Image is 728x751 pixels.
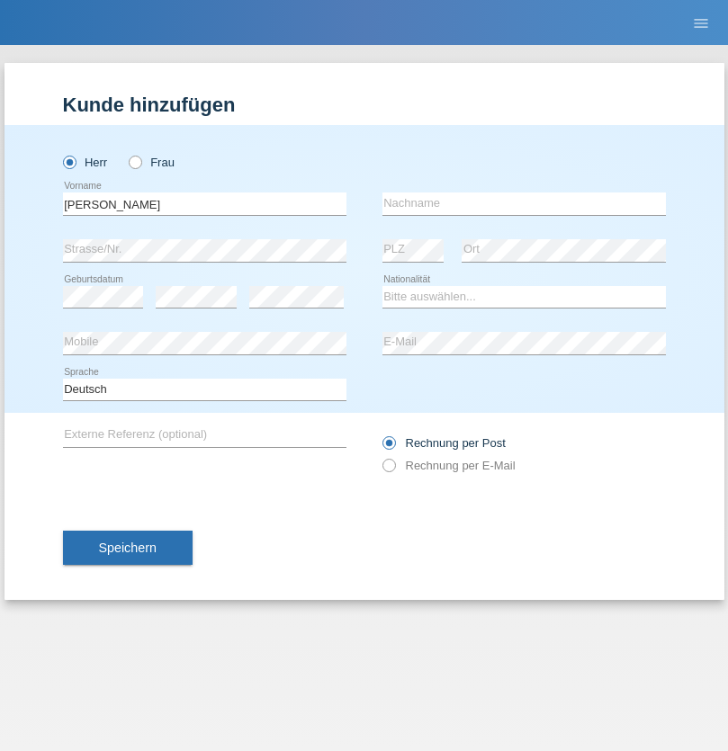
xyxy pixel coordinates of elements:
[63,156,108,169] label: Herr
[63,531,193,565] button: Speichern
[382,436,506,450] label: Rechnung per Post
[692,14,710,32] i: menu
[129,156,140,167] input: Frau
[63,156,75,167] input: Herr
[129,156,175,169] label: Frau
[99,541,157,555] span: Speichern
[63,94,666,116] h1: Kunde hinzufügen
[382,459,516,472] label: Rechnung per E-Mail
[382,436,394,459] input: Rechnung per Post
[382,459,394,481] input: Rechnung per E-Mail
[683,17,719,28] a: menu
